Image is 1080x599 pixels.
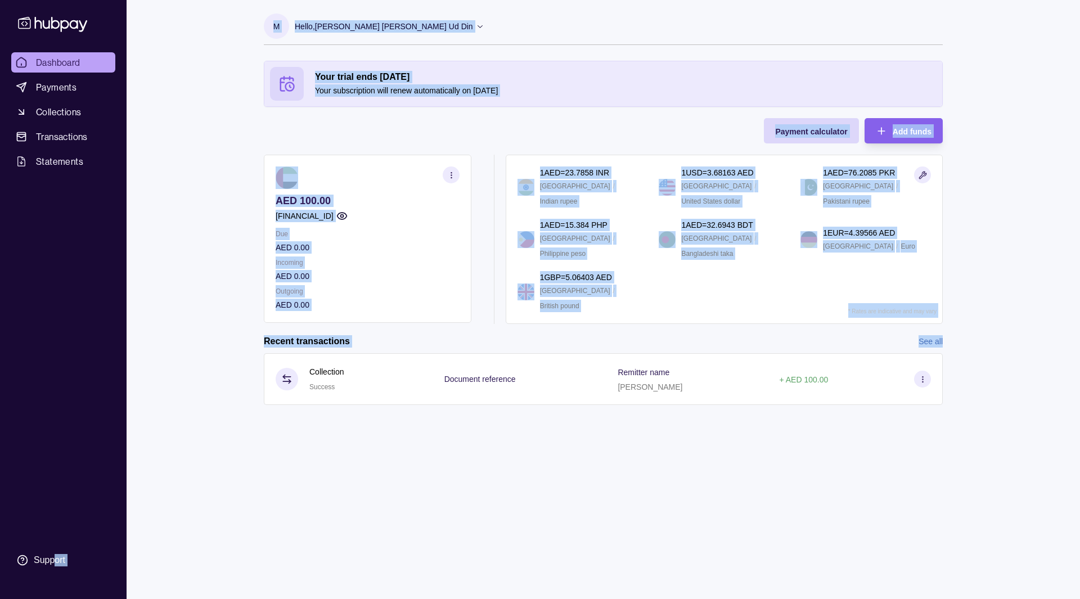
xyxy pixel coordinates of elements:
[540,300,579,312] p: British pound
[11,102,115,122] a: Collections
[681,232,751,245] p: [GEOGRAPHIC_DATA]
[11,548,115,572] a: Support
[273,20,280,33] p: M
[36,105,81,119] span: Collections
[681,219,753,231] p: 1 AED = 32.6943 BDT
[540,232,610,245] p: [GEOGRAPHIC_DATA]
[681,180,751,192] p: [GEOGRAPHIC_DATA]
[754,232,756,245] p: /
[309,366,344,378] p: Collection
[276,210,334,222] p: [FINANCIAL_ID]
[681,247,733,260] p: Bangladeshi taka
[540,166,609,179] p: 1 AED = 23.7858 INR
[11,77,115,97] a: Payments
[264,335,350,348] h2: Recent transactions
[613,232,615,245] p: /
[618,368,669,377] p: Remitter name
[779,375,828,384] p: + AED 100.00
[823,166,895,179] p: 1 AED = 76.2085 PKR
[540,271,612,283] p: 1 GBP = 5.06403 AED
[764,118,858,143] button: Payment calculator
[276,285,460,298] p: Outgoing
[36,80,76,94] span: Payments
[276,195,460,207] p: AED 100.00
[659,179,676,196] img: us
[295,20,473,33] p: Hello, [PERSON_NAME] [PERSON_NAME] Ud Din
[11,151,115,172] a: Statements
[276,270,460,282] p: AED 0.00
[36,56,80,69] span: Dashboard
[315,71,937,83] h2: Your trial ends [DATE]
[823,180,893,192] p: [GEOGRAPHIC_DATA]
[11,52,115,73] a: Dashboard
[517,283,534,300] img: gb
[893,127,931,136] span: Add funds
[309,383,335,391] span: Success
[896,240,898,253] p: /
[865,118,943,143] button: Add funds
[517,231,534,248] img: ph
[276,166,298,189] img: ae
[896,180,898,192] p: /
[36,130,88,143] span: Transactions
[919,335,943,348] a: See all
[800,231,817,248] img: de
[540,247,586,260] p: Philippine peso
[618,382,682,391] p: [PERSON_NAME]
[775,127,847,136] span: Payment calculator
[540,285,610,297] p: [GEOGRAPHIC_DATA]
[276,256,460,269] p: Incoming
[11,127,115,147] a: Transactions
[276,228,460,240] p: Due
[823,195,870,208] p: Pakistani rupee
[613,180,615,192] p: /
[517,179,534,196] img: in
[800,179,817,196] img: pk
[276,241,460,254] p: AED 0.00
[848,308,937,314] p: * Rates are indicative and may vary
[36,155,83,168] span: Statements
[540,195,578,208] p: Indian rupee
[681,195,740,208] p: United States dollar
[540,180,610,192] p: [GEOGRAPHIC_DATA]
[315,84,937,97] p: Your subscription will renew automatically on [DATE]
[34,554,65,566] div: Support
[276,299,460,311] p: AED 0.00
[659,231,676,248] img: bd
[681,166,753,179] p: 1 USD = 3.68163 AED
[901,240,915,253] p: Euro
[823,240,893,253] p: [GEOGRAPHIC_DATA]
[754,180,756,192] p: /
[540,219,607,231] p: 1 AED = 15.384 PHP
[613,285,615,297] p: /
[444,375,516,384] p: Document reference
[823,227,895,239] p: 1 EUR = 4.39566 AED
